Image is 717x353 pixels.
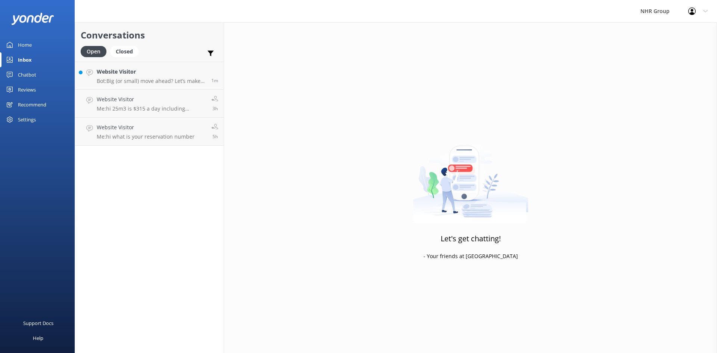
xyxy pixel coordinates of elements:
[75,62,224,90] a: Website VisitorBot:Big (or small) move ahead? Let’s make sure you’ve got the right wheels. Take o...
[97,78,206,84] p: Bot: Big (or small) move ahead? Let’s make sure you’ve got the right wheels. Take our quick quiz ...
[212,133,218,140] span: Sep 01 2025 10:34am (UTC +12:00) Pacific/Auckland
[75,118,224,146] a: Website VisitorMe:hi what is your reservation number5h
[110,47,142,55] a: Closed
[18,67,36,82] div: Chatbot
[81,28,218,42] h2: Conversations
[413,130,528,223] img: artwork of a man stealing a conversation from at giant smartphone
[11,13,54,25] img: yonder-white-logo.png
[23,316,53,331] div: Support Docs
[97,133,195,140] p: Me: hi what is your reservation number
[33,331,43,346] div: Help
[18,97,46,112] div: Recommend
[75,90,224,118] a: Website VisitorMe:hi 25m3 is $315 a day including unlimited kms. insurance and gst3h
[110,46,139,57] div: Closed
[423,252,518,260] p: - Your friends at [GEOGRAPHIC_DATA]
[212,105,218,112] span: Sep 01 2025 01:02pm (UTC +12:00) Pacific/Auckland
[18,112,36,127] div: Settings
[97,68,206,76] h4: Website Visitor
[18,82,36,97] div: Reviews
[81,46,106,57] div: Open
[18,52,32,67] div: Inbox
[97,95,206,103] h4: Website Visitor
[81,47,110,55] a: Open
[18,37,32,52] div: Home
[97,123,195,131] h4: Website Visitor
[97,105,206,112] p: Me: hi 25m3 is $315 a day including unlimited kms. insurance and gst
[441,233,501,245] h3: Let's get chatting!
[211,77,218,84] span: Sep 01 2025 04:02pm (UTC +12:00) Pacific/Auckland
